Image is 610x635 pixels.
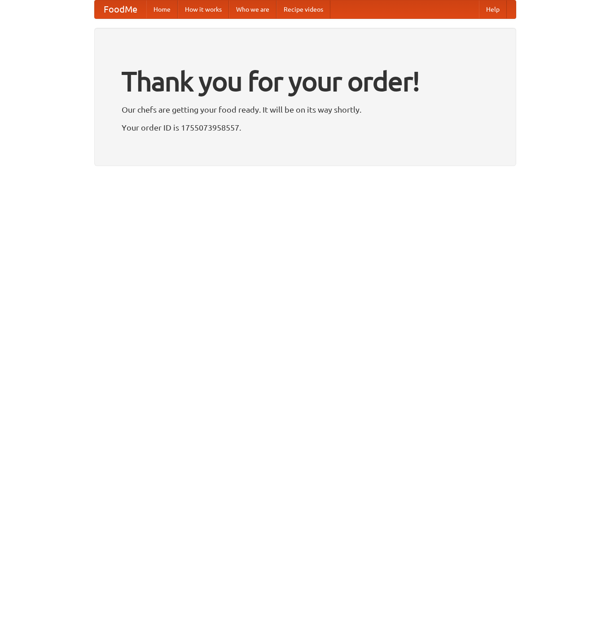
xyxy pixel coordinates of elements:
a: How it works [178,0,229,18]
a: Help [479,0,507,18]
h1: Thank you for your order! [122,60,489,103]
a: Home [146,0,178,18]
a: Recipe videos [276,0,330,18]
a: Who we are [229,0,276,18]
p: Your order ID is 1755073958557. [122,121,489,134]
p: Our chefs are getting your food ready. It will be on its way shortly. [122,103,489,116]
a: FoodMe [95,0,146,18]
